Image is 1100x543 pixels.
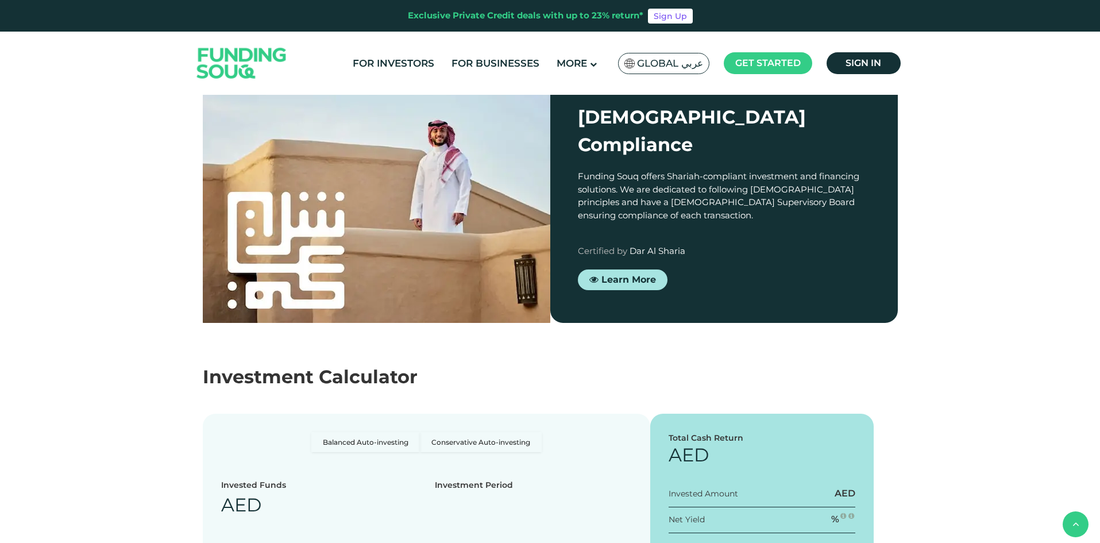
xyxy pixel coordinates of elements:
[637,57,703,70] span: Global عربي
[630,245,685,256] span: Dar Al Sharia
[186,34,298,93] img: Logo
[846,57,881,68] span: Sign in
[840,513,846,519] i: 15 forecasted net yield ~ 23% IRR
[578,245,627,256] span: Certified by
[319,365,418,388] span: Calculator
[435,479,513,491] div: Investment Period
[669,514,705,525] span: Net Yield
[669,432,856,444] div: Total Cash Return
[350,54,437,73] a: For Investors
[557,57,587,69] span: More
[221,494,261,516] span: AED
[1063,511,1089,537] button: back
[624,59,635,68] img: SA Flag
[408,9,643,22] div: Exclusive Private Credit deals with up to 23% return*
[311,432,542,452] div: Basic radio toggle button group
[311,432,420,452] label: Balanced Auto-investing
[835,488,855,499] span: AED
[203,365,314,388] span: Investment
[221,479,286,491] div: Invested Funds
[578,269,667,290] a: Learn More
[203,76,550,334] img: shariah-img
[827,52,901,74] a: Sign in
[601,274,656,285] span: Learn More
[578,170,870,222] div: Funding Souq offers Shariah-compliant investment and financing solutions. We are dedicated to fol...
[669,488,738,500] div: Invested Amount
[848,513,854,519] i: 10 forecasted net yield ~ 19.6% IRR
[735,57,801,68] span: Get started
[669,444,709,466] span: AED
[831,514,839,525] span: %
[578,103,870,159] div: [DEMOGRAPHIC_DATA] Compliance
[449,54,542,73] a: For Businesses
[420,432,542,452] label: Conservative Auto-investing
[648,9,693,24] a: Sign Up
